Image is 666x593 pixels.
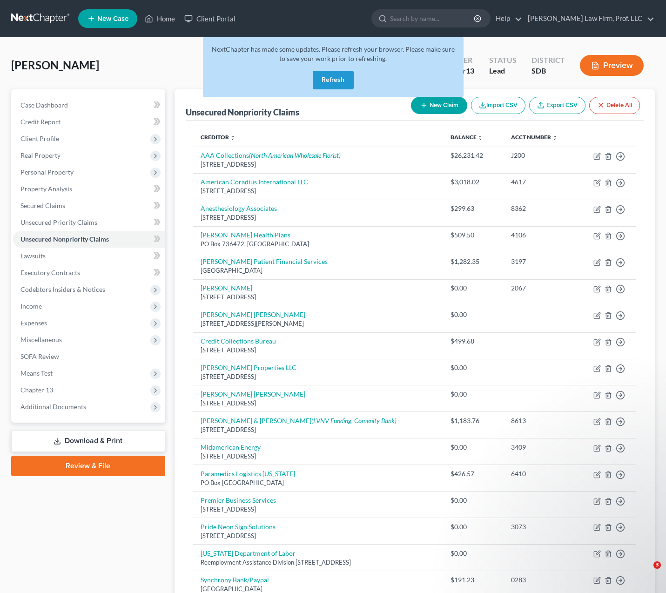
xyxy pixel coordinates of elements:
[230,135,235,141] i: unfold_more
[201,231,290,239] a: [PERSON_NAME] Health Plans
[313,71,354,89] button: Refresh
[13,181,165,197] a: Property Analysis
[201,284,252,292] a: [PERSON_NAME]
[201,187,436,195] div: [STREET_ADDRESS]
[511,443,569,452] div: 3409
[511,575,569,585] div: 0283
[451,134,483,141] a: Balance unfold_more
[411,97,467,114] button: New Claim
[201,134,235,141] a: Creditor unfold_more
[20,101,68,109] span: Case Dashboard
[511,230,569,240] div: 4106
[451,337,496,346] div: $499.68
[489,55,517,66] div: Status
[451,443,496,452] div: $0.00
[20,118,61,126] span: Credit Report
[511,177,569,187] div: 4617
[13,348,165,365] a: SOFA Review
[451,310,496,319] div: $0.00
[201,310,305,318] a: [PERSON_NAME] [PERSON_NAME]
[511,469,569,478] div: 6410
[511,283,569,293] div: 2067
[201,558,436,567] div: Reemployment Assistance Division [STREET_ADDRESS]
[201,346,436,355] div: [STREET_ADDRESS]
[20,319,47,327] span: Expenses
[511,151,569,160] div: J200
[13,248,165,264] a: Lawsuits
[20,302,42,310] span: Income
[201,532,436,540] div: [STREET_ADDRESS]
[478,135,483,141] i: unfold_more
[11,58,99,72] span: [PERSON_NAME]
[201,160,436,169] div: [STREET_ADDRESS]
[201,372,436,381] div: [STREET_ADDRESS]
[201,399,436,408] div: [STREET_ADDRESS]
[20,168,74,176] span: Personal Property
[186,107,299,118] div: Unsecured Nonpriority Claims
[20,235,109,243] span: Unsecured Nonpriority Claims
[201,390,305,398] a: [PERSON_NAME] [PERSON_NAME]
[531,66,565,76] div: SDB
[201,178,308,186] a: American Coradius International LLC
[390,10,475,27] input: Search by name...
[212,45,455,62] span: NextChapter has made some updates. Please refresh your browser. Please make sure to save your wor...
[20,269,80,276] span: Executory Contracts
[653,561,661,569] span: 3
[511,257,569,266] div: 3197
[451,549,496,558] div: $0.00
[451,204,496,213] div: $299.63
[20,252,46,260] span: Lawsuits
[20,202,65,209] span: Secured Claims
[20,386,53,394] span: Chapter 13
[13,231,165,248] a: Unsecured Nonpriority Claims
[201,204,277,212] a: Anesthesiology Associates
[634,561,657,584] iframe: Intercom live chat
[201,523,276,531] a: Pride Neon Sign Solutions
[11,430,165,452] a: Download & Print
[529,97,585,114] a: Export CSV
[249,151,341,159] i: (North American Wholesale Florist)
[511,134,558,141] a: Acct Number unfold_more
[489,66,517,76] div: Lead
[451,283,496,293] div: $0.00
[201,425,436,434] div: [STREET_ADDRESS]
[13,214,165,231] a: Unsecured Priority Claims
[451,416,496,425] div: $1,183.76
[511,416,569,425] div: 8613
[20,403,86,411] span: Additional Documents
[523,10,654,27] a: [PERSON_NAME] Law Firm, Prof. LLC
[201,417,397,425] a: [PERSON_NAME] & [PERSON_NAME](LVNV Funding, Comenity Bank)
[180,10,240,27] a: Client Portal
[20,185,72,193] span: Property Analysis
[201,151,341,159] a: AAA Collections(North American Wholesale Florist)
[451,522,496,532] div: $0.00
[13,197,165,214] a: Secured Claims
[201,496,276,504] a: Premier Business Services
[201,319,436,328] div: [STREET_ADDRESS][PERSON_NAME]
[201,257,328,265] a: [PERSON_NAME] Patient Financial Services
[201,240,436,249] div: PO Box 736472, [GEOGRAPHIC_DATA]
[13,97,165,114] a: Case Dashboard
[201,293,436,302] div: [STREET_ADDRESS]
[201,478,436,487] div: PO Box [GEOGRAPHIC_DATA]
[20,151,61,159] span: Real Property
[201,576,269,584] a: Synchrony Bank/Paypal
[13,114,165,130] a: Credit Report
[201,443,261,451] a: Midamerican Energy
[589,97,640,114] button: Delete All
[97,15,128,22] span: New Case
[201,470,295,478] a: Paramedics Logistics [US_STATE]
[580,55,644,76] button: Preview
[201,213,436,222] div: [STREET_ADDRESS]
[491,10,522,27] a: Help
[20,285,105,293] span: Codebtors Insiders & Notices
[201,452,436,461] div: [STREET_ADDRESS]
[20,336,62,344] span: Miscellaneous
[451,230,496,240] div: $509.50
[451,575,496,585] div: $191.23
[451,257,496,266] div: $1,282.35
[451,469,496,478] div: $426.57
[466,66,474,75] span: 13
[552,135,558,141] i: unfold_more
[451,363,496,372] div: $0.00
